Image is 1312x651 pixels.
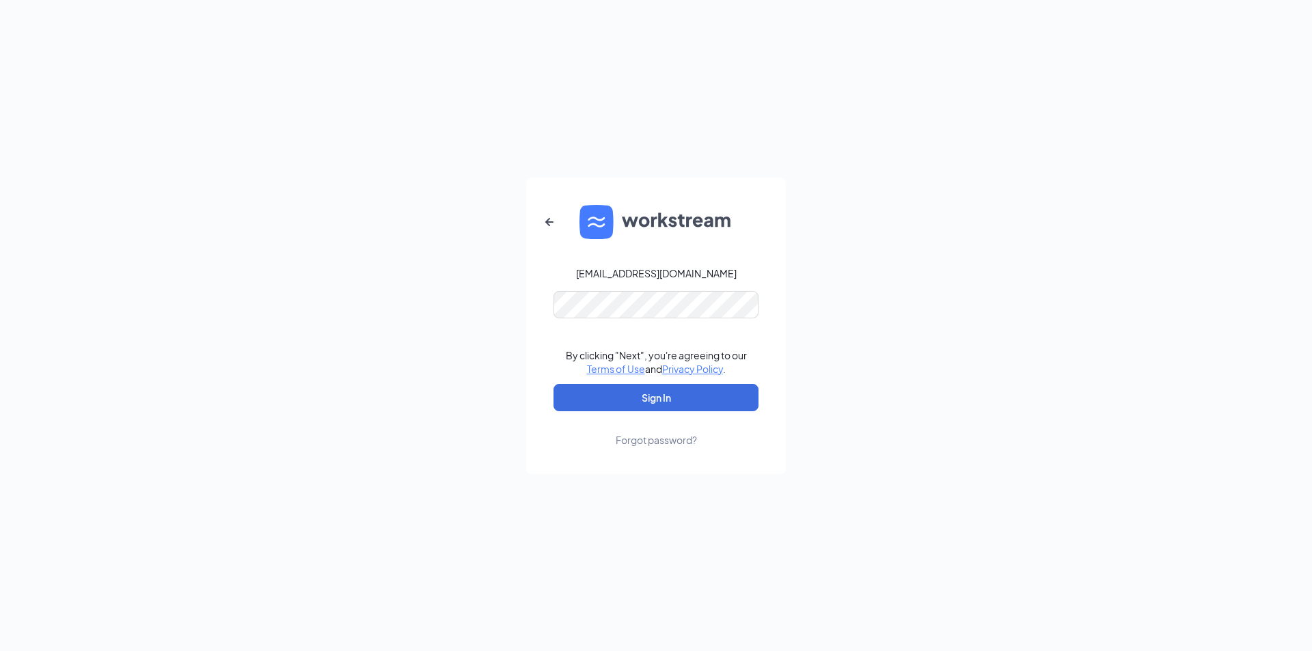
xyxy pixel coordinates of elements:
[576,266,737,280] div: [EMAIL_ADDRESS][DOMAIN_NAME]
[616,411,697,447] a: Forgot password?
[533,206,566,238] button: ArrowLeftNew
[616,433,697,447] div: Forgot password?
[587,363,645,375] a: Terms of Use
[662,363,723,375] a: Privacy Policy
[553,384,758,411] button: Sign In
[541,214,558,230] svg: ArrowLeftNew
[566,348,747,376] div: By clicking "Next", you're agreeing to our and .
[579,205,733,239] img: WS logo and Workstream text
